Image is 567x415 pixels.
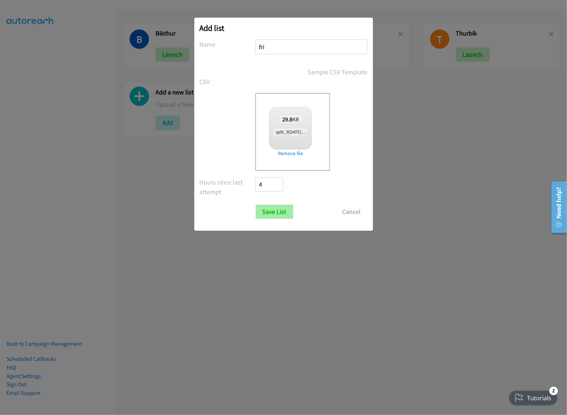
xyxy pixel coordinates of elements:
[282,116,292,123] strong: 29.8
[274,129,311,135] span: split_9[DATE].csv
[336,205,368,219] button: Cancel
[200,77,256,87] label: CSV
[505,384,562,410] iframe: Checklist
[308,67,368,77] a: Sample CSV Template
[547,178,567,237] iframe: Resource Center
[269,150,312,157] a: Remove file
[280,116,301,123] span: KB
[200,177,256,197] label: Hours since last attempt
[200,23,368,33] h2: Add list
[200,39,256,49] label: Name
[256,205,293,219] input: Save List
